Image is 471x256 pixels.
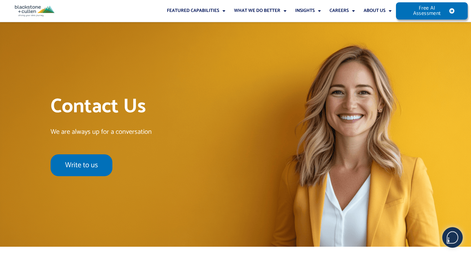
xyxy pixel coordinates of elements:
span: Write to us [65,162,98,169]
a: Free AI Assessment [396,2,468,20]
p: We are always up for a conversation [51,127,240,137]
span: Free AI Assessment [409,6,445,16]
img: users%2F5SSOSaKfQqXq3cFEnIZRYMEs4ra2%2Fmedia%2Fimages%2F-Bulle%20blanche%20sans%20fond%20%2B%20ma... [443,228,462,247]
a: Write to us [51,154,112,176]
h1: Contact Us [51,93,240,121]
